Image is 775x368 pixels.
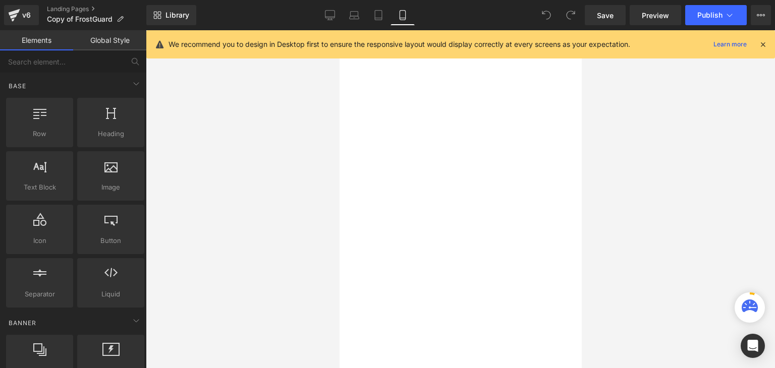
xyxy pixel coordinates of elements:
[751,5,771,25] button: More
[561,5,581,25] button: Redo
[709,38,751,50] a: Learn more
[536,5,557,25] button: Undo
[80,182,141,193] span: Image
[741,334,765,358] div: Open Intercom Messenger
[80,129,141,139] span: Heading
[9,289,70,299] span: Separator
[20,9,33,22] div: v6
[630,5,681,25] a: Preview
[318,5,342,25] a: Desktop
[4,5,39,25] a: v6
[9,182,70,193] span: Text Block
[342,5,366,25] a: Laptop
[597,10,614,21] span: Save
[165,11,189,20] span: Library
[8,81,27,91] span: Base
[80,289,141,299] span: Liquid
[366,5,391,25] a: Tablet
[9,235,70,246] span: Icon
[642,10,669,21] span: Preview
[146,5,196,25] a: New Library
[47,15,113,23] span: Copy of FrostGuard
[9,129,70,139] span: Row
[685,5,747,25] button: Publish
[73,30,146,50] a: Global Style
[169,39,630,50] p: We recommend you to design in Desktop first to ensure the responsive layout would display correct...
[80,235,141,246] span: Button
[391,5,415,25] a: Mobile
[8,318,37,328] span: Banner
[697,11,723,19] span: Publish
[47,5,146,13] a: Landing Pages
